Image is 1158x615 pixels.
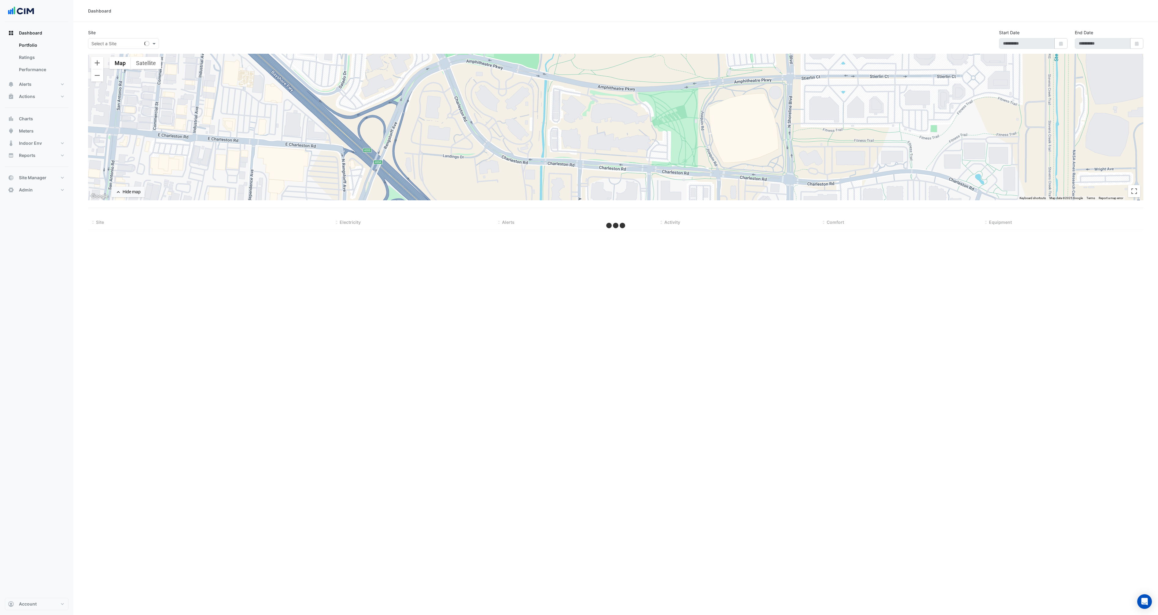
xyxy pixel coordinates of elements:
a: Report a map error [1099,196,1123,200]
a: Terms (opens in new tab) [1086,196,1095,200]
button: Alerts [5,78,68,90]
button: Admin [5,184,68,196]
button: Account [5,598,68,610]
label: End Date [1075,29,1093,36]
button: Charts [5,113,68,125]
button: Toggle fullscreen view [1128,185,1140,197]
button: Zoom in [91,57,103,69]
span: Comfort [827,220,844,225]
button: Dashboard [5,27,68,39]
span: Site [96,220,104,225]
span: Actions [19,93,35,100]
img: Google [90,192,110,200]
a: Portfolio [14,39,68,51]
button: Site Manager [5,172,68,184]
button: Keyboard shortcuts [1020,196,1046,200]
span: Dashboard [19,30,42,36]
button: Actions [5,90,68,103]
span: Admin [19,187,33,193]
app-icon: Charts [8,116,14,122]
div: Dashboard [5,39,68,78]
app-icon: Reports [8,152,14,158]
label: Start Date [999,29,1020,36]
app-icon: Alerts [8,81,14,87]
app-icon: Admin [8,187,14,193]
a: Performance [14,64,68,76]
span: Electricity [340,220,361,225]
span: Indoor Env [19,140,42,146]
span: Alerts [19,81,31,87]
div: Dashboard [88,8,111,14]
span: Equipment [989,220,1012,225]
div: Open Intercom Messenger [1137,594,1152,609]
app-icon: Indoor Env [8,140,14,146]
app-icon: Meters [8,128,14,134]
button: Show satellite imagery [131,57,161,69]
span: Reports [19,152,35,158]
span: Site Manager [19,175,46,181]
span: Meters [19,128,34,134]
button: Meters [5,125,68,137]
app-icon: Actions [8,93,14,100]
span: Activity [664,220,680,225]
span: Charts [19,116,33,122]
button: Show street map [109,57,131,69]
a: Open this area in Google Maps (opens a new window) [90,192,110,200]
a: Ratings [14,51,68,64]
span: Alerts [502,220,514,225]
label: Site [88,29,96,36]
button: Indoor Env [5,137,68,149]
button: Reports [5,149,68,162]
span: Account [19,601,37,607]
img: Company Logo [7,5,35,17]
button: Zoom out [91,69,103,82]
app-icon: Dashboard [8,30,14,36]
span: Map data ©2025 Google [1049,196,1083,200]
app-icon: Site Manager [8,175,14,181]
div: Hide map [123,189,141,195]
button: Hide map [111,187,145,197]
